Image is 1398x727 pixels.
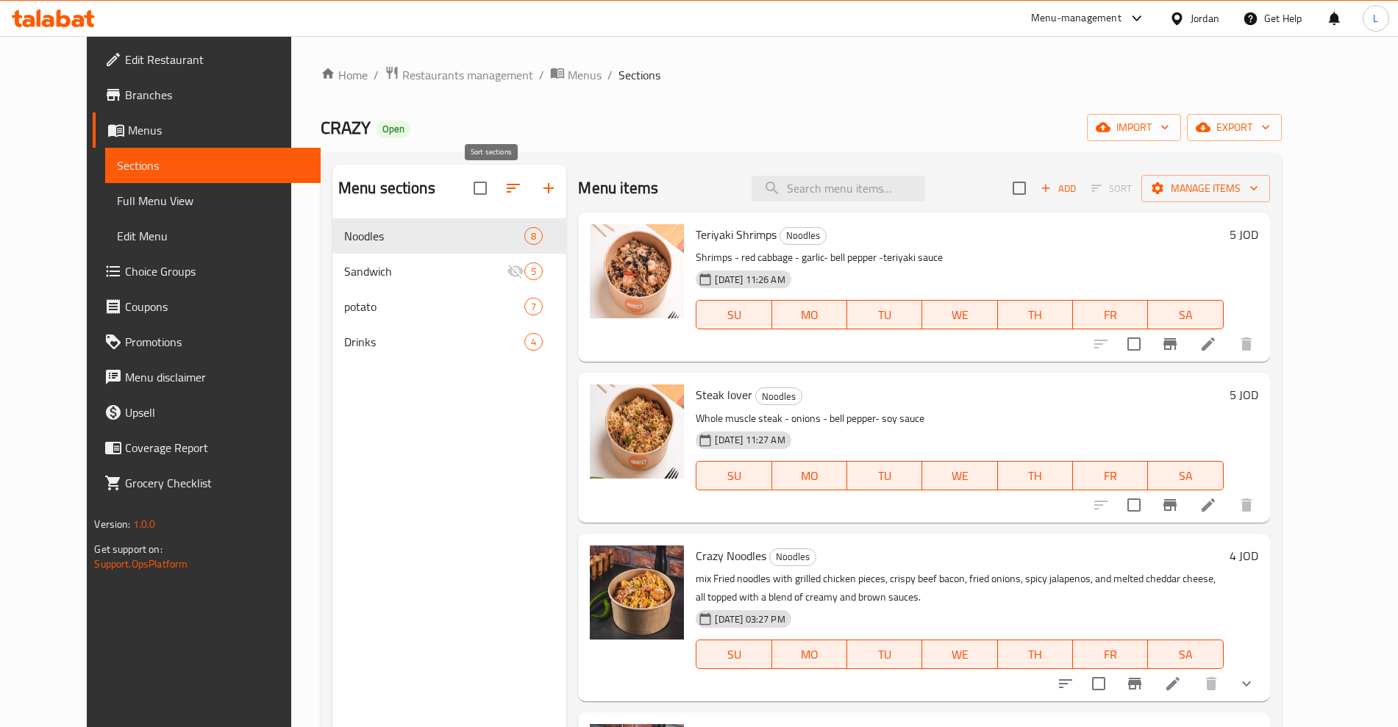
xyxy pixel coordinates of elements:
[344,298,525,315] span: potato
[125,474,308,492] span: Grocery Checklist
[1073,300,1148,329] button: FR
[1073,640,1148,669] button: FR
[752,176,925,201] input: search
[778,304,841,326] span: MO
[550,65,602,85] a: Menus
[1164,675,1182,692] a: Edit menu item
[1148,461,1223,490] button: SA
[125,439,308,456] span: Coverage Report
[125,368,308,386] span: Menu disclaimer
[590,224,684,318] img: Teriyaki Shrimps
[1152,326,1188,362] button: Branch-specific-item
[105,218,320,254] a: Edit Menu
[125,86,308,104] span: Branches
[507,262,524,280] svg: Inactive section
[847,461,922,490] button: TU
[321,65,1282,85] nav: breadcrumb
[117,157,308,174] span: Sections
[1079,465,1142,487] span: FR
[928,465,991,487] span: WE
[1004,173,1035,204] span: Select section
[780,227,826,244] span: Noodles
[778,644,841,665] span: MO
[928,304,991,326] span: WE
[1373,10,1378,26] span: L
[1154,465,1217,487] span: SA
[780,227,827,245] div: Noodles
[590,384,684,479] img: Steak lover
[465,173,496,204] span: Select all sections
[702,304,766,326] span: SU
[524,298,543,315] div: items
[1191,10,1219,26] div: Jordan
[922,461,997,490] button: WE
[93,359,320,395] a: Menu disclaimer
[1099,118,1169,137] span: import
[772,640,847,669] button: MO
[374,66,379,84] li: /
[696,570,1223,606] p: mix Fried noodles with grilled chicken pieces, crispy beef bacon, fried onions, spicy jalapenos, ...
[1230,224,1258,245] h6: 5 JOD
[117,192,308,209] span: Full Menu View
[1119,329,1149,359] span: Select to update
[1229,666,1264,701] button: show more
[847,300,922,329] button: TU
[377,121,410,138] div: Open
[696,223,777,246] span: Teriyaki Shrimps
[998,461,1073,490] button: TH
[531,171,566,206] button: Add section
[1154,304,1217,326] span: SA
[618,66,660,84] span: Sections
[1079,644,1142,665] span: FR
[332,254,567,289] div: Sandwich5
[1199,496,1217,514] a: Edit menu item
[539,66,544,84] li: /
[922,640,997,669] button: WE
[1035,177,1082,200] button: Add
[105,183,320,218] a: Full Menu View
[696,545,766,567] span: Crazy Noodles
[105,148,320,183] a: Sections
[93,289,320,324] a: Coupons
[590,545,684,640] img: Crazy Noodles
[321,111,371,144] span: CRAZY
[93,430,320,465] a: Coverage Report
[125,51,308,68] span: Edit Restaurant
[853,304,916,326] span: TU
[1031,10,1121,27] div: Menu-management
[525,300,542,314] span: 7
[402,66,533,84] span: Restaurants management
[1153,179,1258,198] span: Manage items
[1148,640,1223,669] button: SA
[125,333,308,351] span: Promotions
[998,300,1073,329] button: TH
[696,640,771,669] button: SU
[1194,666,1229,701] button: delete
[1154,644,1217,665] span: SA
[93,77,320,112] a: Branches
[524,333,543,351] div: items
[524,227,543,245] div: items
[344,262,507,280] span: Sandwich
[117,227,308,245] span: Edit Menu
[125,262,308,280] span: Choice Groups
[93,324,320,359] a: Promotions
[709,612,791,626] span: [DATE] 03:27 PM
[1230,545,1258,566] h6: 4 JOD
[578,177,658,199] h2: Menu items
[1229,326,1264,362] button: delete
[696,409,1223,428] p: Whole muscle steak - onions - bell pepper- soy sauce
[1048,666,1083,701] button: sort-choices
[94,515,130,534] span: Version:
[778,465,841,487] span: MO
[332,289,567,324] div: potato7
[93,465,320,501] a: Grocery Checklist
[344,333,525,351] div: Drinks
[568,66,602,84] span: Menus
[344,227,525,245] span: Noodles
[1073,461,1148,490] button: FR
[853,465,916,487] span: TU
[93,42,320,77] a: Edit Restaurant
